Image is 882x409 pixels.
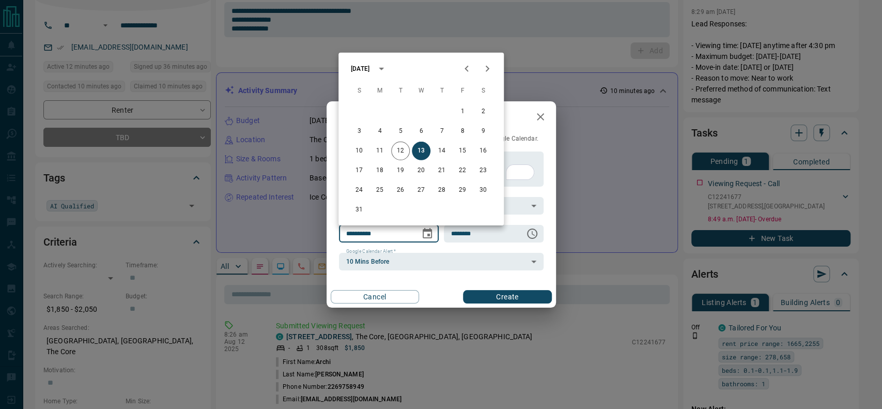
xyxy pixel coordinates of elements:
button: 3 [350,122,368,141]
button: 23 [474,161,492,180]
button: 21 [432,161,451,180]
h2: New Task [327,101,396,134]
button: Cancel [331,290,419,304]
button: Choose time, selected time is 6:00 AM [522,223,543,244]
button: 18 [370,161,389,180]
button: 1 [453,102,472,121]
span: Monday [370,81,389,101]
button: 4 [370,122,389,141]
span: Sunday [350,81,368,101]
button: Previous month [456,58,477,79]
button: 13 [412,142,430,160]
button: Create [463,290,551,304]
button: 9 [474,122,492,141]
span: Tuesday [391,81,410,101]
label: Google Calendar Alert [346,248,396,255]
button: 5 [391,122,410,141]
button: 22 [453,161,472,180]
button: 8 [453,122,472,141]
span: Thursday [432,81,451,101]
button: 24 [350,181,368,200]
button: 10 [350,142,368,160]
span: Wednesday [412,81,430,101]
button: Choose date, selected date is Aug 13, 2025 [417,223,438,244]
label: Time [451,220,465,227]
button: 2 [474,102,492,121]
button: 16 [474,142,492,160]
div: [DATE] [351,64,369,73]
div: 10 Mins Before [339,253,544,270]
label: Date [346,220,359,227]
button: 20 [412,161,430,180]
button: 17 [350,161,368,180]
button: 12 [391,142,410,160]
button: 11 [370,142,389,160]
button: calendar view is open, switch to year view [373,60,390,78]
button: 27 [412,181,430,200]
button: 19 [391,161,410,180]
button: 29 [453,181,472,200]
button: 26 [391,181,410,200]
button: 15 [453,142,472,160]
button: 30 [474,181,492,200]
button: 14 [432,142,451,160]
button: 7 [432,122,451,141]
button: 28 [432,181,451,200]
button: 6 [412,122,430,141]
button: 31 [350,201,368,219]
button: Next month [477,58,498,79]
span: Saturday [474,81,492,101]
button: 25 [370,181,389,200]
span: Friday [453,81,472,101]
